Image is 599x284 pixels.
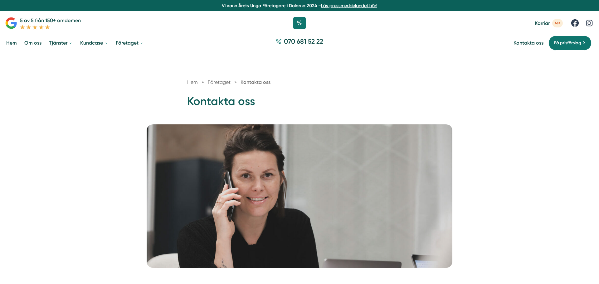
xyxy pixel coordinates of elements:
[187,94,412,114] h1: Kontakta oss
[187,79,198,85] a: Hem
[208,79,231,85] span: Företaget
[273,37,326,49] a: 070 681 52 22
[548,36,592,51] a: Få prisförslag
[208,79,232,85] a: Företaget
[234,78,237,86] span: »
[554,40,581,46] span: Få prisförslag
[48,35,74,51] a: Tjänster
[552,19,563,27] span: 4st
[79,35,110,51] a: Kundcase
[20,17,81,24] p: 5 av 5 från 150+ omdömen
[187,78,412,86] nav: Breadcrumb
[241,79,270,85] a: Kontakta oss
[147,124,452,268] img: Kontakta oss
[321,3,377,8] a: Läs pressmeddelandet här!
[284,37,323,46] span: 070 681 52 22
[5,35,18,51] a: Hem
[2,2,597,9] p: Vi vann Årets Unga Företagare i Dalarna 2024 –
[535,19,563,27] a: Karriär 4st
[514,40,543,46] a: Kontakta oss
[23,35,43,51] a: Om oss
[535,20,550,26] span: Karriär
[202,78,204,86] span: »
[114,35,145,51] a: Företaget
